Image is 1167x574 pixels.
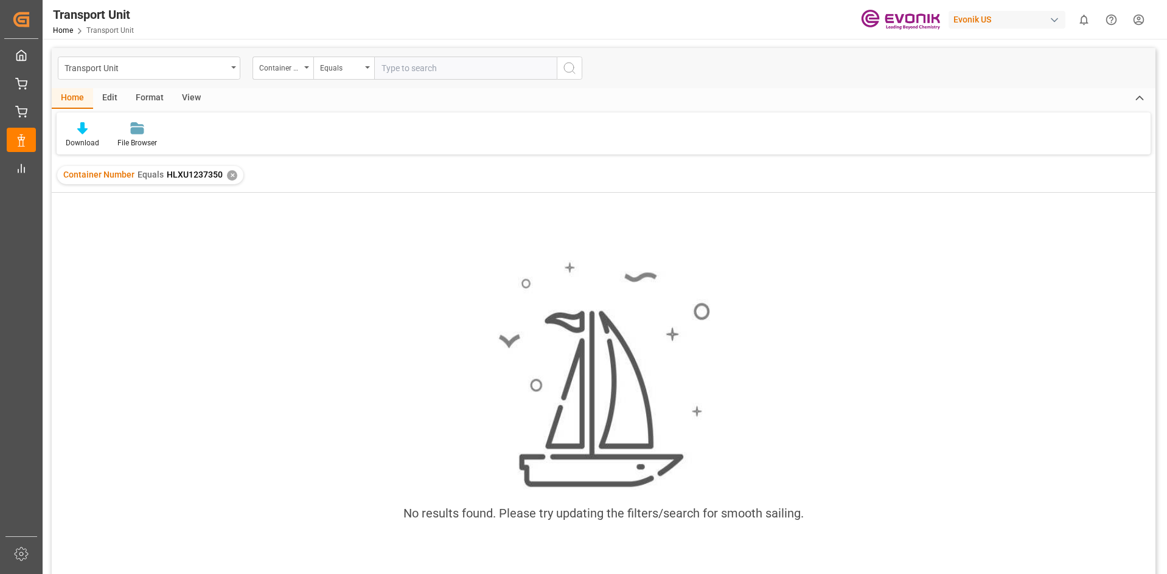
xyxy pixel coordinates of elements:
[53,26,73,35] a: Home
[117,137,157,148] div: File Browser
[949,8,1070,31] button: Evonik US
[253,57,313,80] button: open menu
[374,57,557,80] input: Type to search
[173,88,210,109] div: View
[227,170,237,181] div: ✕
[557,57,582,80] button: search button
[259,60,301,74] div: Container Number
[52,88,93,109] div: Home
[138,170,164,179] span: Equals
[313,57,374,80] button: open menu
[403,504,804,522] div: No results found. Please try updating the filters/search for smooth sailing.
[93,88,127,109] div: Edit
[66,137,99,148] div: Download
[1098,6,1125,33] button: Help Center
[127,88,173,109] div: Format
[58,57,240,80] button: open menu
[949,11,1065,29] div: Evonik US
[497,260,710,490] img: smooth_sailing.jpeg
[320,60,361,74] div: Equals
[63,170,134,179] span: Container Number
[167,170,223,179] span: HLXU1237350
[861,9,940,30] img: Evonik-brand-mark-Deep-Purple-RGB.jpeg_1700498283.jpeg
[53,5,134,24] div: Transport Unit
[1070,6,1098,33] button: show 0 new notifications
[64,60,227,75] div: Transport Unit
